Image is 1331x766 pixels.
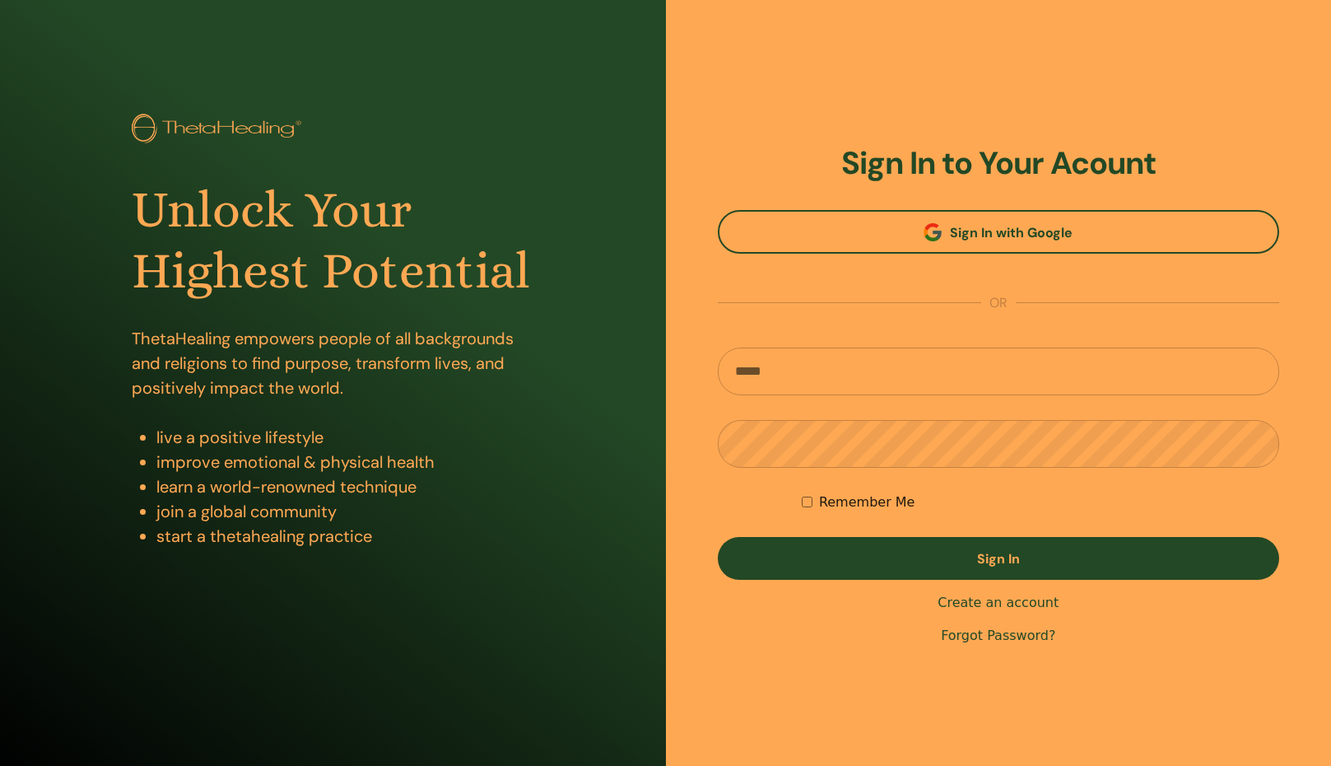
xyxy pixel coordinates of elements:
a: Sign In with Google [718,210,1280,254]
li: join a global community [156,499,534,524]
span: or [981,293,1016,313]
span: Sign In [977,550,1020,567]
label: Remember Me [819,493,915,512]
button: Sign In [718,537,1280,580]
span: Sign In with Google [950,224,1073,241]
a: Create an account [938,593,1059,613]
li: start a thetahealing practice [156,524,534,549]
li: live a positive lifestyle [156,425,534,450]
h1: Unlock Your Highest Potential [132,180,534,302]
div: Keep me authenticated indefinitely or until I manually logout [802,493,1279,512]
li: improve emotional & physical health [156,450,534,474]
a: Forgot Password? [941,626,1055,646]
li: learn a world-renowned technique [156,474,534,499]
p: ThetaHealing empowers people of all backgrounds and religions to find purpose, transform lives, a... [132,326,534,400]
h2: Sign In to Your Acount [718,145,1280,183]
